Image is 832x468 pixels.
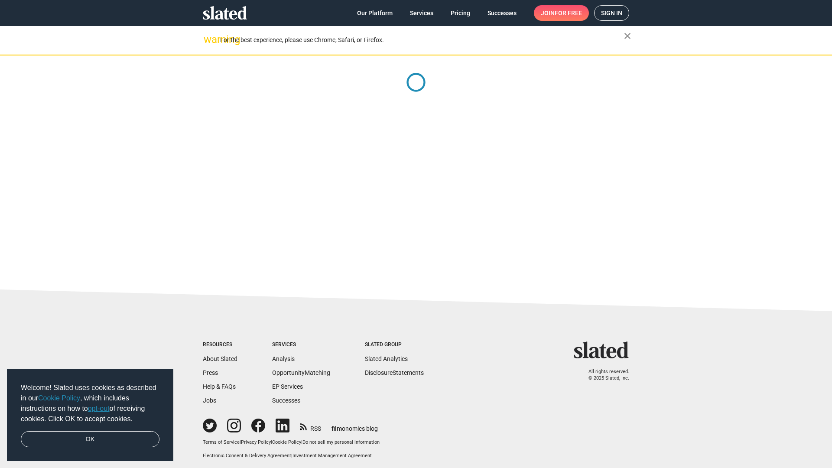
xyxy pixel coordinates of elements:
[403,5,440,21] a: Services
[365,355,408,362] a: Slated Analytics
[302,439,380,446] button: Do not sell my personal information
[331,425,342,432] span: film
[291,453,292,458] span: |
[21,431,159,448] a: dismiss cookie message
[240,439,241,445] span: |
[21,383,159,424] span: Welcome! Slated uses cookies as described in our , which includes instructions on how to of recei...
[300,419,321,433] a: RSS
[203,439,240,445] a: Terms of Service
[241,439,271,445] a: Privacy Policy
[272,439,301,445] a: Cookie Policy
[301,439,302,445] span: |
[272,369,330,376] a: OpportunityMatching
[271,439,272,445] span: |
[88,405,110,412] a: opt-out
[579,369,629,381] p: All rights reserved. © 2025 Slated, Inc.
[451,5,470,21] span: Pricing
[444,5,477,21] a: Pricing
[365,369,424,376] a: DisclosureStatements
[272,355,295,362] a: Analysis
[203,369,218,376] a: Press
[534,5,589,21] a: Joinfor free
[203,453,291,458] a: Electronic Consent & Delivery Agreement
[7,369,173,461] div: cookieconsent
[220,34,624,46] div: For the best experience, please use Chrome, Safari, or Firefox.
[601,6,622,20] span: Sign in
[357,5,393,21] span: Our Platform
[365,341,424,348] div: Slated Group
[203,341,237,348] div: Resources
[292,453,372,458] a: Investment Management Agreement
[203,397,216,404] a: Jobs
[203,383,236,390] a: Help & FAQs
[541,5,582,21] span: Join
[622,31,633,41] mat-icon: close
[350,5,400,21] a: Our Platform
[487,5,517,21] span: Successes
[272,397,300,404] a: Successes
[481,5,523,21] a: Successes
[555,5,582,21] span: for free
[331,418,378,433] a: filmonomics blog
[272,341,330,348] div: Services
[203,355,237,362] a: About Slated
[272,383,303,390] a: EP Services
[594,5,629,21] a: Sign in
[204,34,214,45] mat-icon: warning
[410,5,433,21] span: Services
[38,394,80,402] a: Cookie Policy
